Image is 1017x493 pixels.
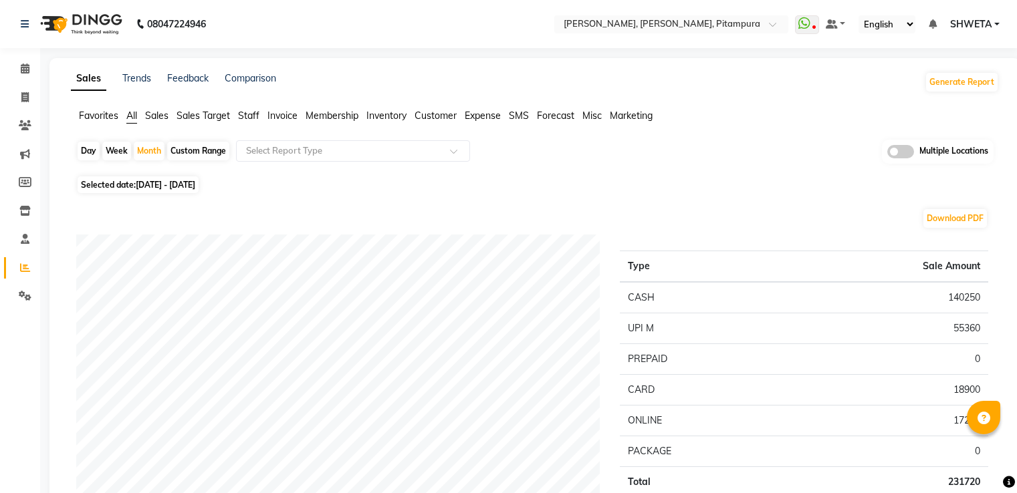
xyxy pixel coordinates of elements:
button: Generate Report [926,73,998,92]
span: Expense [465,110,501,122]
span: SMS [509,110,529,122]
td: CASH [620,282,784,313]
span: Membership [306,110,358,122]
img: logo [34,5,126,43]
td: UPI M [620,313,784,343]
span: Staff [238,110,259,122]
span: SHWETA [950,17,992,31]
div: Day [78,142,100,160]
td: CARD [620,374,784,405]
span: Favorites [79,110,118,122]
span: All [126,110,137,122]
th: Type [620,251,784,282]
button: Download PDF [923,209,987,228]
td: 0 [785,436,988,466]
td: 17210 [785,405,988,436]
span: Selected date: [78,176,199,193]
td: 140250 [785,282,988,313]
th: Sale Amount [785,251,988,282]
td: PREPAID [620,343,784,374]
a: Comparison [225,72,276,84]
span: Inventory [366,110,407,122]
b: 08047224946 [147,5,206,43]
span: Forecast [537,110,574,122]
td: 0 [785,343,988,374]
div: Custom Range [167,142,229,160]
td: ONLINE [620,405,784,436]
span: [DATE] - [DATE] [136,180,195,190]
td: 55360 [785,313,988,343]
a: Sales [71,67,106,91]
span: Invoice [267,110,298,122]
a: Feedback [167,72,209,84]
span: Customer [415,110,457,122]
td: 18900 [785,374,988,405]
span: Multiple Locations [919,145,988,158]
div: Week [102,142,131,160]
span: Marketing [610,110,653,122]
span: Sales Target [177,110,230,122]
td: PACKAGE [620,436,784,466]
a: Trends [122,72,151,84]
iframe: chat widget [961,440,1004,480]
span: Misc [582,110,602,122]
span: Sales [145,110,168,122]
div: Month [134,142,164,160]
